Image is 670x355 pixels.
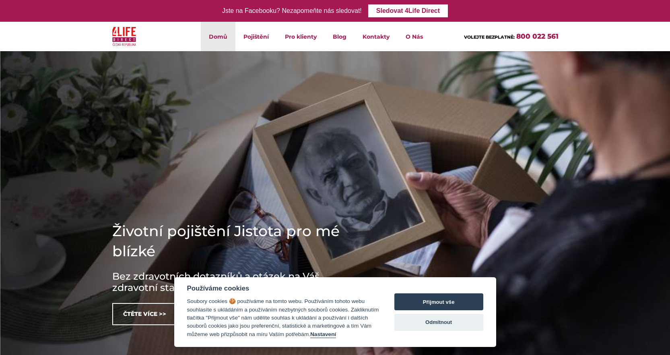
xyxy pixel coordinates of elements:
[201,22,235,51] a: Domů
[516,32,559,40] a: 800 022 561
[187,284,379,293] div: Používáme cookies
[355,22,398,51] a: Kontakty
[368,4,448,17] a: Sledovat 4Life Direct
[310,331,336,338] button: Nastavení
[222,5,362,17] div: Jste na Facebooku? Nezapomeňte nás sledovat!
[325,22,355,51] a: Blog
[112,271,354,293] h3: Bez zdravotních dotazníků a otázek na Váš zdravotní stav
[112,221,354,261] h1: Životní pojištění Jistota pro mé blízké
[464,34,515,40] span: VOLEJTE BEZPLATNĚ:
[394,314,483,331] button: Odmítnout
[112,25,136,48] img: 4Life Direct Česká republika logo
[394,293,483,310] button: Přijmout vše
[112,303,177,325] a: Čtěte více >>
[187,297,379,338] div: Soubory cookies 🍪 používáme na tomto webu. Používáním tohoto webu souhlasíte s ukládáním a použív...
